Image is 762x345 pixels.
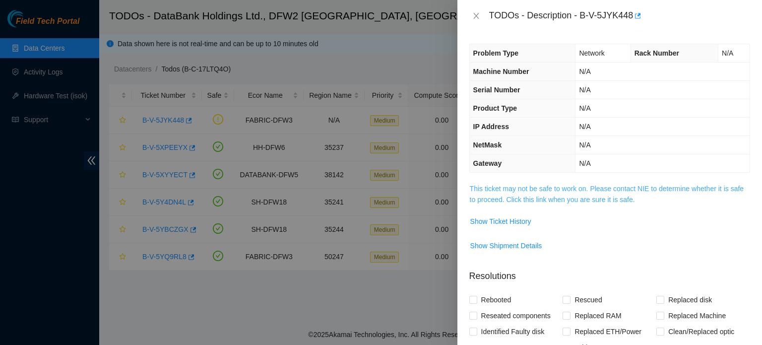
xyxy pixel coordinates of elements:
span: Product Type [473,104,517,112]
span: N/A [722,49,733,57]
span: Problem Type [473,49,519,57]
span: N/A [579,123,590,131]
span: IP Address [473,123,509,131]
span: NetMask [473,141,502,149]
span: Rescued [571,292,606,308]
span: Serial Number [473,86,520,94]
span: Machine Number [473,68,529,75]
span: Gateway [473,159,502,167]
span: Replaced disk [664,292,716,308]
span: Reseated components [477,308,555,324]
button: Close [469,11,483,21]
div: TODOs - Description - B-V-5JYK448 [489,8,750,24]
button: Show Shipment Details [470,238,543,254]
span: Rack Number [635,49,679,57]
span: N/A [579,104,590,112]
span: Show Ticket History [470,216,531,227]
p: Resolutions [469,262,750,283]
a: This ticket may not be safe to work on. Please contact NIE to determine whether it is safe to pro... [470,185,744,204]
span: Clean/Replaced optic [664,324,738,340]
span: close [472,12,480,20]
span: Network [579,49,604,57]
span: Replaced RAM [571,308,625,324]
span: N/A [579,86,590,94]
span: Identified Faulty disk [477,324,549,340]
button: Show Ticket History [470,213,532,229]
span: Show Shipment Details [470,240,542,251]
span: Replaced Machine [664,308,730,324]
span: N/A [579,68,590,75]
span: N/A [579,141,590,149]
span: N/A [579,159,590,167]
span: Rebooted [477,292,515,308]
